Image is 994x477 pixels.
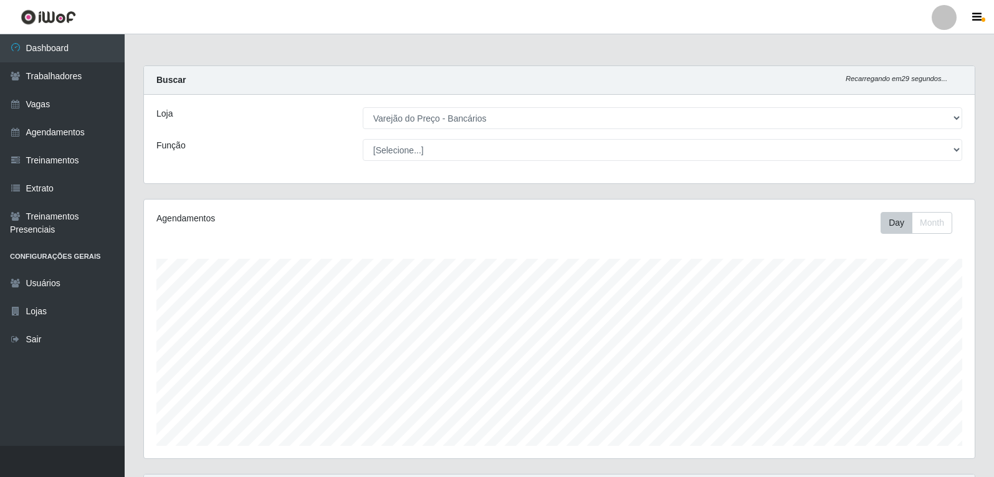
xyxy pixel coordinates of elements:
[156,75,186,85] strong: Buscar
[881,212,952,234] div: First group
[846,75,947,82] i: Recarregando em 29 segundos...
[156,107,173,120] label: Loja
[21,9,76,25] img: CoreUI Logo
[881,212,912,234] button: Day
[156,212,481,225] div: Agendamentos
[912,212,952,234] button: Month
[881,212,962,234] div: Toolbar with button groups
[156,139,186,152] label: Função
